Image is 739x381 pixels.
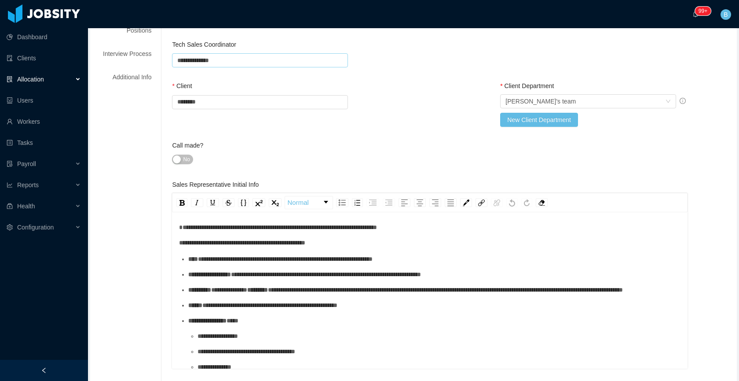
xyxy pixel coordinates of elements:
label: Tech Sales Coordinator [172,41,236,48]
div: Link [476,198,487,207]
div: Shaun's team [505,95,576,108]
span: Normal [287,198,308,208]
div: rdw-inline-control [175,196,283,209]
div: Subscript [269,198,282,207]
div: Positions [92,22,162,39]
i: icon: line-chart [7,182,13,188]
a: icon: robotUsers [7,92,81,109]
div: Remove [536,198,548,207]
div: rdw-block-control [283,196,334,209]
i: icon: bell [692,11,699,17]
span: B [724,9,728,20]
div: Center [414,198,426,207]
div: Interview Process [92,46,162,62]
a: icon: pie-chartDashboard [7,28,81,46]
div: rdw-toolbar [172,193,688,212]
sup: 245 [695,7,711,15]
div: rdw-dropdown [285,196,333,209]
label: Call made? [172,142,203,149]
i: icon: file-protect [7,161,13,167]
div: Undo [506,198,518,207]
button: New Client Department [500,113,578,127]
span: No [183,155,190,164]
div: Left [399,198,410,207]
i: icon: solution [7,76,13,82]
button: Call made? [172,155,193,164]
div: Indent [366,198,379,207]
div: Strikethrough [223,198,234,207]
label: Sales Representative Initial Info [172,181,259,188]
span: Client Department [505,82,554,89]
div: Unordered [336,198,348,207]
div: Outdent [383,198,395,207]
a: icon: profileTasks [7,134,81,152]
div: Ordered [352,198,363,207]
div: Right [429,198,441,207]
div: Superscript [252,198,265,207]
div: Justify [445,198,457,207]
a: icon: auditClients [7,49,81,67]
div: rdw-remove-control [534,196,549,209]
span: Reports [17,181,39,189]
div: rdw-list-control [334,196,397,209]
label: Client [172,82,192,89]
a: icon: userWorkers [7,113,81,130]
div: Unlink [491,198,503,207]
div: Additional Info [92,69,162,85]
span: info-circle [680,98,686,104]
a: Block Type [285,196,333,209]
span: Configuration [17,224,54,231]
div: Bold [176,198,187,207]
div: rdw-history-control [505,196,534,209]
div: Monospace [238,198,249,207]
div: rdw-textalign-control [397,196,458,209]
div: rdw-editor [179,223,681,377]
span: Health [17,203,35,210]
span: Allocation [17,76,44,83]
span: Payroll [17,160,36,167]
i: icon: medicine-box [7,203,13,209]
div: Redo [521,198,532,207]
div: Underline [207,198,219,207]
div: rdw-wrapper [172,193,688,369]
div: rdw-color-picker [458,196,474,209]
div: rdw-link-control [474,196,505,209]
div: Italic [191,198,203,207]
i: icon: setting [7,224,13,230]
